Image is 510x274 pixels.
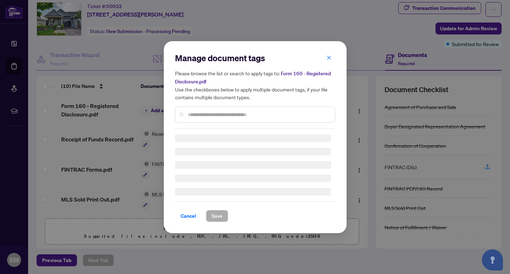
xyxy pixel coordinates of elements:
button: Open asap [482,249,503,270]
h2: Manage document tags [175,52,335,64]
button: Cancel [175,210,202,222]
span: close [327,55,331,60]
span: Cancel [181,210,196,222]
h5: Please browse the list or search to apply tags to: Use the checkboxes below to apply multiple doc... [175,69,335,101]
button: Save [206,210,228,222]
span: Form 160 - Registered Disclosure.pdf [175,70,331,85]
